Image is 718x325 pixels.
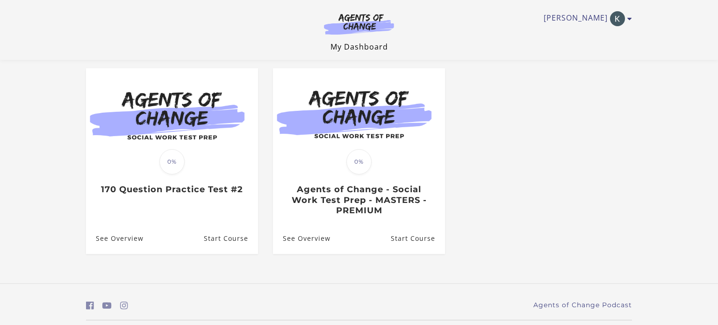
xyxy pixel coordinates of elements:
[391,223,445,253] a: Agents of Change - Social Work Test Prep - MASTERS - PREMIUM: Resume Course
[86,299,94,312] a: https://www.facebook.com/groups/aswbtestprep (Open in a new window)
[273,223,330,253] a: Agents of Change - Social Work Test Prep - MASTERS - PREMIUM: See Overview
[544,11,627,26] a: Toggle menu
[120,299,128,312] a: https://www.instagram.com/agentsofchangeprep/ (Open in a new window)
[102,299,112,312] a: https://www.youtube.com/c/AgentsofChangeTestPrepbyMeaganMitchell (Open in a new window)
[96,184,248,195] h3: 170 Question Practice Test #2
[533,300,632,310] a: Agents of Change Podcast
[86,301,94,310] i: https://www.facebook.com/groups/aswbtestprep (Open in a new window)
[102,301,112,310] i: https://www.youtube.com/c/AgentsofChangeTestPrepbyMeaganMitchell (Open in a new window)
[159,149,185,174] span: 0%
[314,13,404,35] img: Agents of Change Logo
[283,184,435,216] h3: Agents of Change - Social Work Test Prep - MASTERS - PREMIUM
[330,42,388,52] a: My Dashboard
[120,301,128,310] i: https://www.instagram.com/agentsofchangeprep/ (Open in a new window)
[86,223,144,253] a: 170 Question Practice Test #2: See Overview
[204,223,258,253] a: 170 Question Practice Test #2: Resume Course
[346,149,372,174] span: 0%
